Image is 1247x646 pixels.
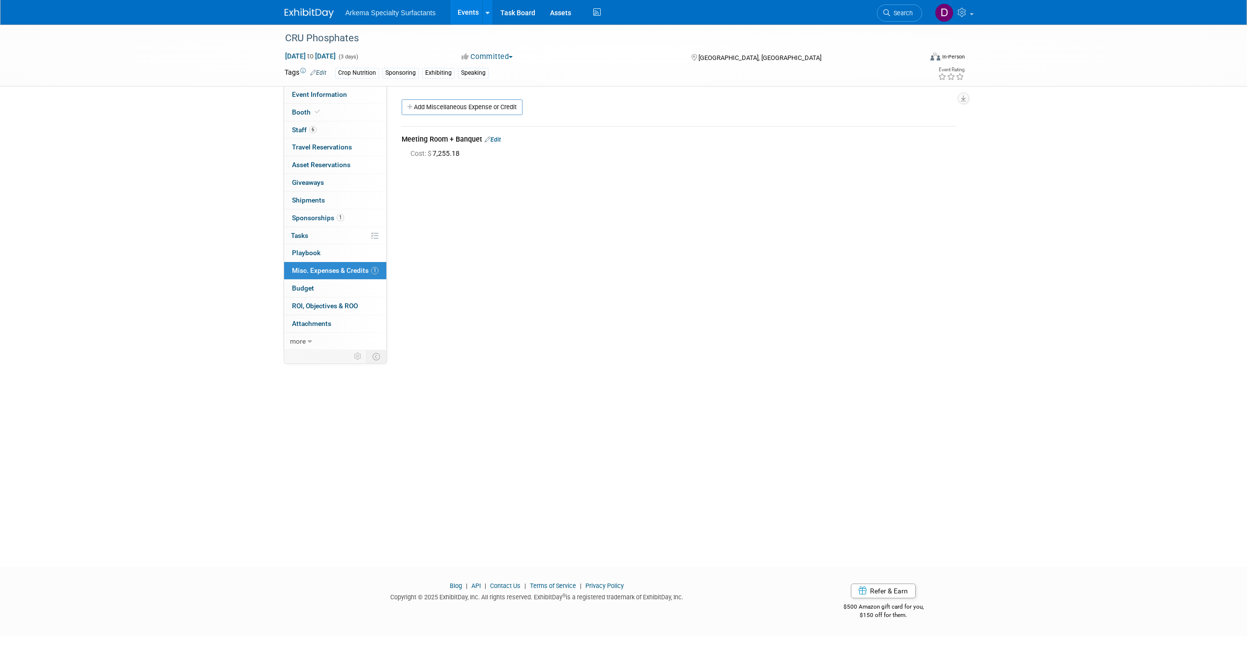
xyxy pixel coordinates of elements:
[292,320,331,327] span: Attachments
[938,67,964,72] div: Event Rating
[402,134,956,146] div: Meeting Room + Banquet
[291,232,308,239] span: Tasks
[292,178,324,186] span: Giveaways
[284,262,386,279] a: Misc. Expenses & Credits1
[698,54,821,61] span: [GEOGRAPHIC_DATA], [GEOGRAPHIC_DATA]
[804,596,963,619] div: $500 Amazon gift card for you,
[285,590,790,602] div: Copyright © 2025 ExhibitDay, Inc. All rights reserved. ExhibitDay is a registered trademark of Ex...
[410,149,464,157] span: 7,255.18
[877,4,922,22] a: Search
[292,266,378,274] span: Misc. Expenses & Credits
[284,192,386,209] a: Shipments
[578,582,584,589] span: |
[284,315,386,332] a: Attachments
[410,149,433,157] span: Cost: $
[292,108,322,116] span: Booth
[292,143,352,151] span: Travel Reservations
[284,244,386,262] a: Playbook
[315,109,320,115] i: Booth reservation complete
[382,68,419,78] div: Sponsoring
[485,136,501,143] a: Edit
[292,196,325,204] span: Shipments
[284,209,386,227] a: Sponsorships1
[292,249,320,257] span: Playbook
[292,90,347,98] span: Event Information
[284,333,386,350] a: more
[335,68,379,78] div: Crop Nutrition
[284,280,386,297] a: Budget
[292,161,350,169] span: Asset Reservations
[942,53,965,60] div: In-Person
[890,9,913,17] span: Search
[285,8,334,18] img: ExhibitDay
[450,582,462,589] a: Blog
[585,582,624,589] a: Privacy Policy
[337,214,344,221] span: 1
[422,68,455,78] div: Exhibiting
[349,350,367,363] td: Personalize Event Tab Strip
[562,593,566,598] sup: ®
[292,302,358,310] span: ROI, Objectives & ROO
[935,3,954,22] img: Diane Stepanic
[458,52,517,62] button: Committed
[522,582,528,589] span: |
[306,52,315,60] span: to
[290,337,306,345] span: more
[285,67,326,79] td: Tags
[292,126,317,134] span: Staff
[804,611,963,619] div: $150 off for them.
[458,68,489,78] div: Speaking
[292,284,314,292] span: Budget
[402,99,522,115] a: Add Miscellaneous Expense or Credit
[490,582,521,589] a: Contact Us
[309,126,317,133] span: 6
[482,582,489,589] span: |
[284,139,386,156] a: Travel Reservations
[851,584,916,598] a: Refer & Earn
[864,51,965,66] div: Event Format
[284,174,386,191] a: Giveaways
[284,156,386,174] a: Asset Reservations
[366,350,386,363] td: Toggle Event Tabs
[284,227,386,244] a: Tasks
[310,69,326,76] a: Edit
[284,297,386,315] a: ROI, Objectives & ROO
[285,52,336,60] span: [DATE] [DATE]
[284,121,386,139] a: Staff6
[530,582,576,589] a: Terms of Service
[338,54,358,60] span: (3 days)
[371,267,378,274] span: 1
[346,9,436,17] span: Arkema Specialty Surfactants
[464,582,470,589] span: |
[284,104,386,121] a: Booth
[930,53,940,60] img: Format-Inperson.png
[292,214,344,222] span: Sponsorships
[282,29,907,47] div: CRU Phosphates
[284,86,386,103] a: Event Information
[471,582,481,589] a: API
